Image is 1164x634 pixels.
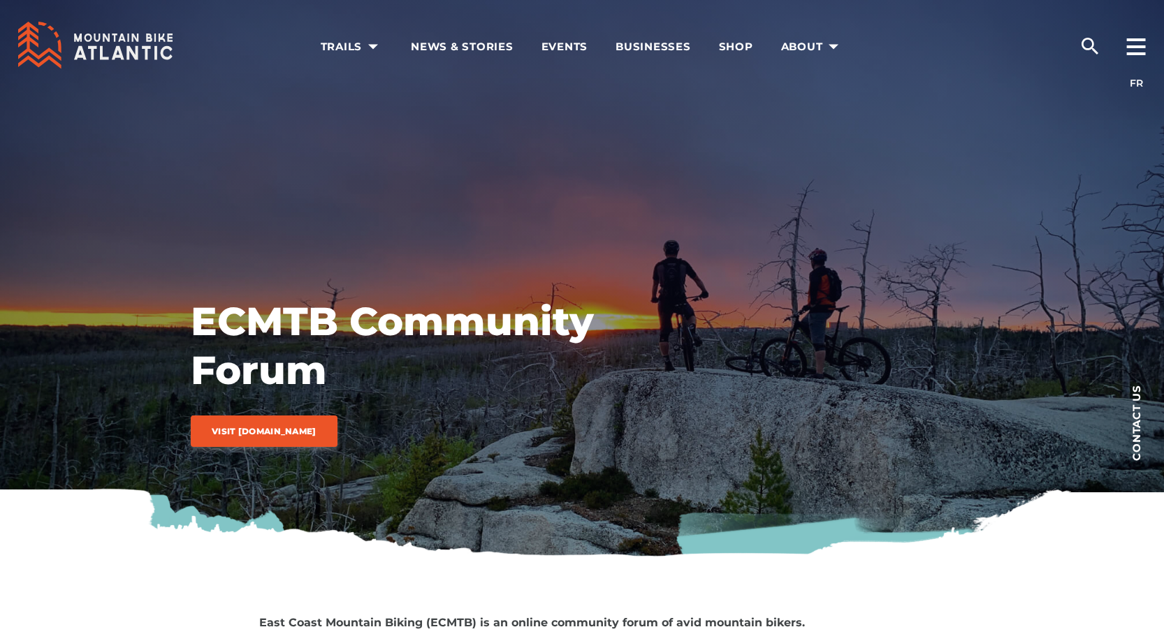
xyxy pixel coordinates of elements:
[1079,35,1101,57] ion-icon: search
[1131,385,1142,461] span: Contact us
[191,415,337,447] a: Visit [DOMAIN_NAME]
[191,297,708,395] h2: ECMTB Community Forum
[321,40,384,54] span: Trails
[259,616,805,629] strong: East Coast Mountain Biking (ECMTB) is an online community forum of avid mountain bikers.
[212,426,317,436] span: Visit [DOMAIN_NAME]
[411,40,514,54] span: News & Stories
[616,40,691,54] span: Businesses
[1108,363,1164,482] a: Contact us
[781,40,844,54] span: About
[824,37,843,57] ion-icon: arrow dropdown
[1130,77,1143,89] a: FR
[363,37,383,57] ion-icon: arrow dropdown
[719,40,753,54] span: Shop
[541,40,588,54] span: Events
